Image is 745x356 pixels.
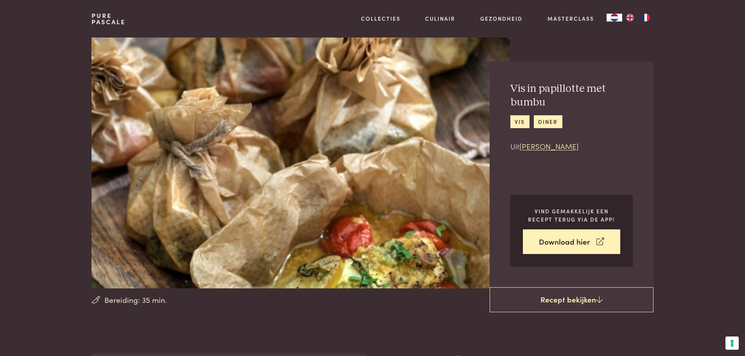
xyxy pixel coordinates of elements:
[523,229,620,254] a: Download hier
[622,14,638,21] a: EN
[92,38,510,288] img: Vis in papillotte met bumbu
[638,14,653,21] a: FR
[523,207,620,223] p: Vind gemakkelijk een recept terug via de app!
[361,14,400,23] a: Collecties
[607,14,622,21] div: Language
[510,141,633,152] p: Uit
[104,294,167,306] span: Bereiding: 35 min.
[607,14,653,21] aside: Language selected: Nederlands
[725,336,739,350] button: Uw voorkeuren voor toestemming voor trackingtechnologieën
[622,14,653,21] ul: Language list
[548,14,594,23] a: Masterclass
[519,141,579,151] a: [PERSON_NAME]
[480,14,522,23] a: Gezondheid
[534,115,562,128] a: diner
[92,13,126,25] a: PurePascale
[510,115,530,128] a: vis
[425,14,455,23] a: Culinair
[510,82,633,109] h2: Vis in papillotte met bumbu
[607,14,622,21] a: NL
[490,287,653,312] a: Recept bekijken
